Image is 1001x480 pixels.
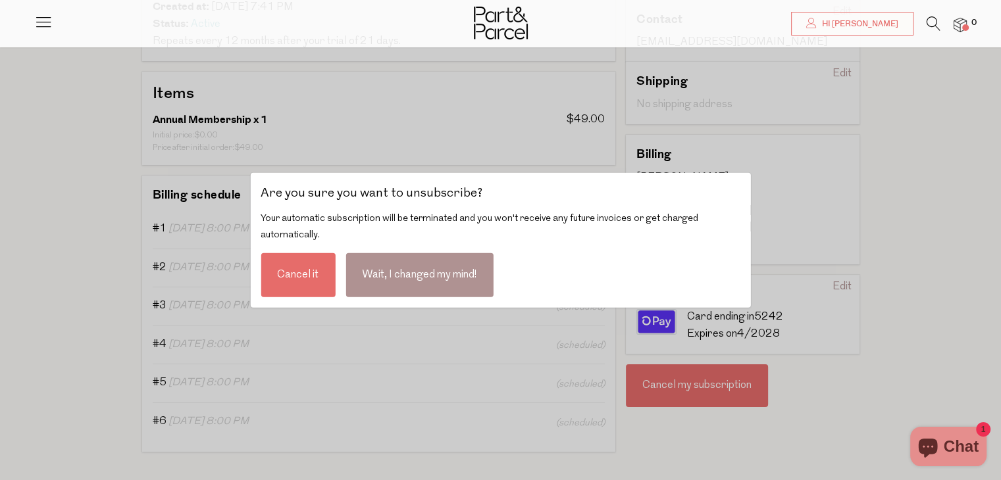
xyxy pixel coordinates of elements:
[261,252,335,297] div: Cancel it
[474,7,528,39] img: Part&Parcel
[968,17,980,29] span: 0
[261,211,740,243] div: Your automatic subscription will be terminated and you won't receive any future invoices or get c...
[346,252,493,297] div: Wait, I changed my mind!
[906,427,990,469] inbox-online-store-chat: Shopify online store chat
[954,18,967,32] a: 0
[791,12,913,36] a: Hi [PERSON_NAME]
[261,183,740,205] div: Are you sure you want to unsubscribe?
[819,18,898,30] span: Hi [PERSON_NAME]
